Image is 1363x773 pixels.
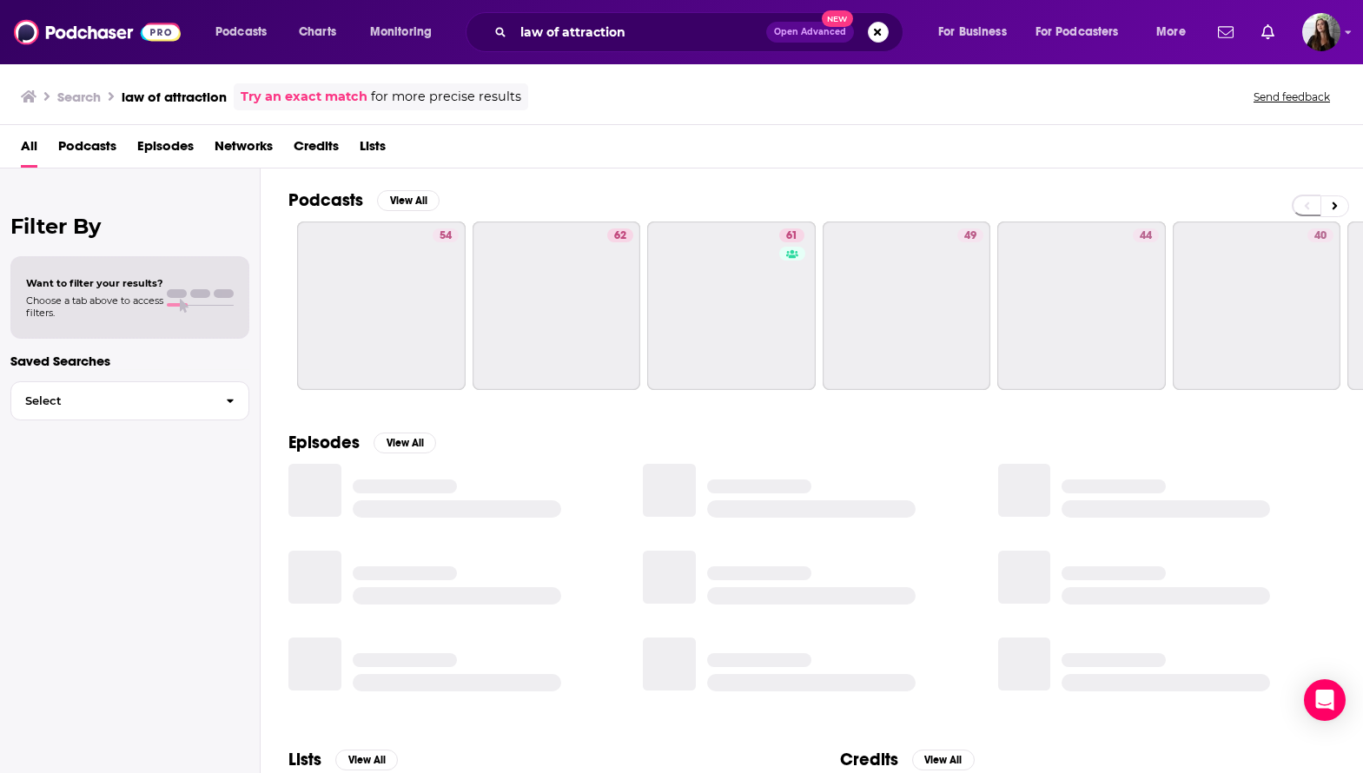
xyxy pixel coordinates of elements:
[10,381,249,420] button: Select
[840,749,975,770] a: CreditsView All
[1024,18,1144,46] button: open menu
[1156,20,1186,44] span: More
[137,132,194,168] a: Episodes
[288,749,398,770] a: ListsView All
[766,22,854,43] button: Open AdvancedNew
[1144,18,1208,46] button: open menu
[433,228,459,242] a: 54
[374,433,436,453] button: View All
[57,89,101,105] h3: Search
[1248,89,1335,104] button: Send feedback
[10,214,249,239] h2: Filter By
[779,228,804,242] a: 61
[299,20,336,44] span: Charts
[1307,228,1333,242] a: 40
[1140,228,1152,245] span: 44
[1173,221,1341,390] a: 40
[997,221,1166,390] a: 44
[1035,20,1119,44] span: For Podcasters
[11,395,212,406] span: Select
[938,20,1007,44] span: For Business
[440,228,452,245] span: 54
[774,28,846,36] span: Open Advanced
[786,228,797,245] span: 61
[10,353,249,369] p: Saved Searches
[1302,13,1340,51] img: User Profile
[1302,13,1340,51] button: Show profile menu
[482,12,920,52] div: Search podcasts, credits, & more...
[297,221,466,390] a: 54
[288,18,347,46] a: Charts
[288,749,321,770] h2: Lists
[823,221,991,390] a: 49
[58,132,116,168] a: Podcasts
[26,277,163,289] span: Want to filter your results?
[371,87,521,107] span: for more precise results
[241,87,367,107] a: Try an exact match
[215,20,267,44] span: Podcasts
[1304,679,1346,721] div: Open Intercom Messenger
[607,228,633,242] a: 62
[215,132,273,168] a: Networks
[26,294,163,319] span: Choose a tab above to access filters.
[1211,17,1241,47] a: Show notifications dropdown
[647,221,816,390] a: 61
[122,89,227,105] h3: law of attraction
[964,228,976,245] span: 49
[370,20,432,44] span: Monitoring
[288,189,363,211] h2: Podcasts
[288,189,440,211] a: PodcastsView All
[360,132,386,168] a: Lists
[614,228,626,245] span: 62
[203,18,289,46] button: open menu
[912,750,975,770] button: View All
[1133,228,1159,242] a: 44
[14,16,181,49] img: Podchaser - Follow, Share and Rate Podcasts
[1254,17,1281,47] a: Show notifications dropdown
[358,18,454,46] button: open menu
[840,749,898,770] h2: Credits
[335,750,398,770] button: View All
[21,132,37,168] a: All
[513,18,766,46] input: Search podcasts, credits, & more...
[288,432,436,453] a: EpisodesView All
[473,221,641,390] a: 62
[294,132,339,168] a: Credits
[1302,13,1340,51] span: Logged in as bnmartinn
[288,432,360,453] h2: Episodes
[377,190,440,211] button: View All
[1314,228,1327,245] span: 40
[822,10,853,27] span: New
[957,228,983,242] a: 49
[926,18,1029,46] button: open menu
